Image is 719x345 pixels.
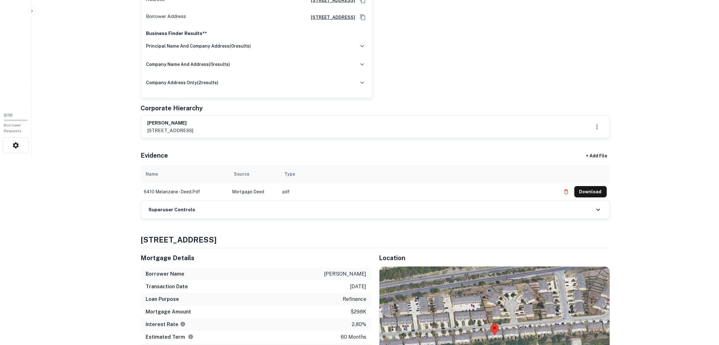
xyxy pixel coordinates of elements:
div: + Add File [575,150,619,161]
p: refinance [343,295,367,303]
h6: principal name and company address ( 0 results) [146,43,251,50]
h5: Evidence [141,151,168,160]
div: Name [146,170,158,178]
th: Source [229,165,280,183]
h6: Mortgage Amount [146,308,191,316]
button: Delete file [560,187,572,197]
p: 2.80% [352,321,367,328]
th: Name [141,165,229,183]
th: Type [280,165,557,183]
td: 6410 melanzane - deed.pdf [141,183,229,201]
div: Type [285,170,295,178]
h5: Corporate Hierarchy [141,103,203,113]
p: Borrower Address [146,13,186,22]
div: scrollable content [141,165,610,201]
svg: Term is based on a standard schedule for this type of loan. [188,334,194,340]
h6: Borrower Name [146,270,185,278]
h6: Superuser Controls [149,206,195,213]
td: Mortgage Deed [229,183,280,201]
a: [STREET_ADDRESS] [306,14,356,21]
div: Source [234,170,250,178]
h6: Loan Purpose [146,295,179,303]
p: 60 months [341,333,367,341]
span: Borrower Requests [4,123,21,133]
p: $298k [351,308,367,316]
h6: Estimated Term [146,333,194,341]
iframe: Chat Widget [687,295,719,325]
h6: Transaction Date [146,283,188,290]
p: [PERSON_NAME] [324,270,367,278]
span: 0 / 10 [4,113,13,118]
p: [DATE] [350,283,367,290]
td: pdf [280,183,557,201]
p: [STREET_ADDRESS] [148,127,194,134]
h6: company address only ( 2 results) [146,79,219,86]
button: Download [574,186,607,197]
h4: [STREET_ADDRESS] [141,234,610,245]
h6: [PERSON_NAME] [148,120,194,127]
h6: Interest Rate [146,321,186,328]
h5: Location [379,253,610,263]
button: Copy Address [358,13,368,22]
svg: The interest rates displayed on the website are for informational purposes only and may be report... [180,321,186,327]
h6: company name and address ( 0 results) [146,61,230,68]
h5: Mortgage Details [141,253,372,263]
p: Business Finder Results** [146,30,368,37]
